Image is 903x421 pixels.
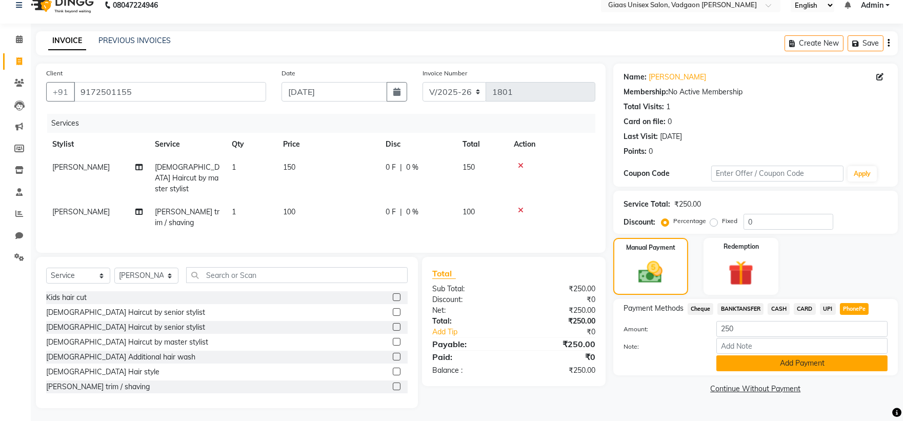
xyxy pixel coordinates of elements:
[660,131,682,142] div: [DATE]
[400,162,402,173] span: |
[615,384,896,394] a: Continue Without Payment
[46,69,63,78] label: Client
[616,325,709,334] label: Amount:
[52,163,110,172] span: [PERSON_NAME]
[514,316,603,327] div: ₹250.00
[74,82,266,102] input: Search by Name/Mobile/Email/Code
[624,102,664,112] div: Total Visits:
[848,35,884,51] button: Save
[425,284,514,294] div: Sub Total:
[722,216,737,226] label: Fixed
[425,327,529,337] a: Add Tip
[46,322,205,333] div: [DEMOGRAPHIC_DATA] Haircut by senior stylist
[98,36,171,45] a: PREVIOUS INVOICES
[624,116,666,127] div: Card on file:
[674,199,701,210] div: ₹250.00
[46,133,149,156] th: Stylist
[624,87,668,97] div: Membership:
[425,294,514,305] div: Discount:
[716,338,888,354] input: Add Note
[463,163,475,172] span: 150
[631,258,670,286] img: _cash.svg
[155,163,219,193] span: [DEMOGRAPHIC_DATA] Haircut by master stylist
[425,365,514,376] div: Balance :
[688,303,714,315] span: Cheque
[46,292,87,303] div: Kids hair cut
[711,166,844,182] input: Enter Offer / Coupon Code
[425,338,514,350] div: Payable:
[768,303,790,315] span: CASH
[668,116,672,127] div: 0
[423,69,467,78] label: Invoice Number
[425,316,514,327] div: Total:
[514,338,603,350] div: ₹250.00
[514,365,603,376] div: ₹250.00
[406,207,418,217] span: 0 %
[232,163,236,172] span: 1
[46,367,159,377] div: [DEMOGRAPHIC_DATA] Hair style
[626,243,675,252] label: Manual Payment
[508,133,595,156] th: Action
[848,166,877,182] button: Apply
[624,217,655,228] div: Discount:
[46,82,75,102] button: +91
[282,69,295,78] label: Date
[463,207,475,216] span: 100
[717,303,764,315] span: BANKTANSFER
[785,35,844,51] button: Create New
[529,327,603,337] div: ₹0
[425,351,514,363] div: Paid:
[232,207,236,216] span: 1
[724,242,759,251] label: Redemption
[379,133,456,156] th: Disc
[46,307,205,318] div: [DEMOGRAPHIC_DATA] Haircut by senior stylist
[47,114,603,133] div: Services
[616,342,709,351] label: Note:
[716,321,888,337] input: Amount
[456,133,508,156] th: Total
[673,216,706,226] label: Percentage
[649,72,706,83] a: [PERSON_NAME]
[716,355,888,371] button: Add Payment
[514,305,603,316] div: ₹250.00
[386,207,396,217] span: 0 F
[155,207,219,227] span: [PERSON_NAME] trim / shaving
[840,303,869,315] span: PhonePe
[48,32,86,50] a: INVOICE
[624,131,658,142] div: Last Visit:
[186,267,408,283] input: Search or Scan
[666,102,670,112] div: 1
[720,257,761,289] img: _gift.svg
[432,268,456,279] span: Total
[283,163,295,172] span: 150
[514,294,603,305] div: ₹0
[624,303,684,314] span: Payment Methods
[386,162,396,173] span: 0 F
[514,351,603,363] div: ₹0
[149,133,226,156] th: Service
[624,72,647,83] div: Name:
[820,303,836,315] span: UPI
[514,284,603,294] div: ₹250.00
[425,305,514,316] div: Net:
[649,146,653,157] div: 0
[400,207,402,217] span: |
[624,87,888,97] div: No Active Membership
[46,382,150,392] div: [PERSON_NAME] trim / shaving
[406,162,418,173] span: 0 %
[52,207,110,216] span: [PERSON_NAME]
[794,303,816,315] span: CARD
[226,133,277,156] th: Qty
[624,168,712,179] div: Coupon Code
[277,133,379,156] th: Price
[624,146,647,157] div: Points:
[46,352,195,363] div: [DEMOGRAPHIC_DATA] Additional hair wash
[46,337,208,348] div: [DEMOGRAPHIC_DATA] Haircut by master stylist
[283,207,295,216] span: 100
[624,199,670,210] div: Service Total:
